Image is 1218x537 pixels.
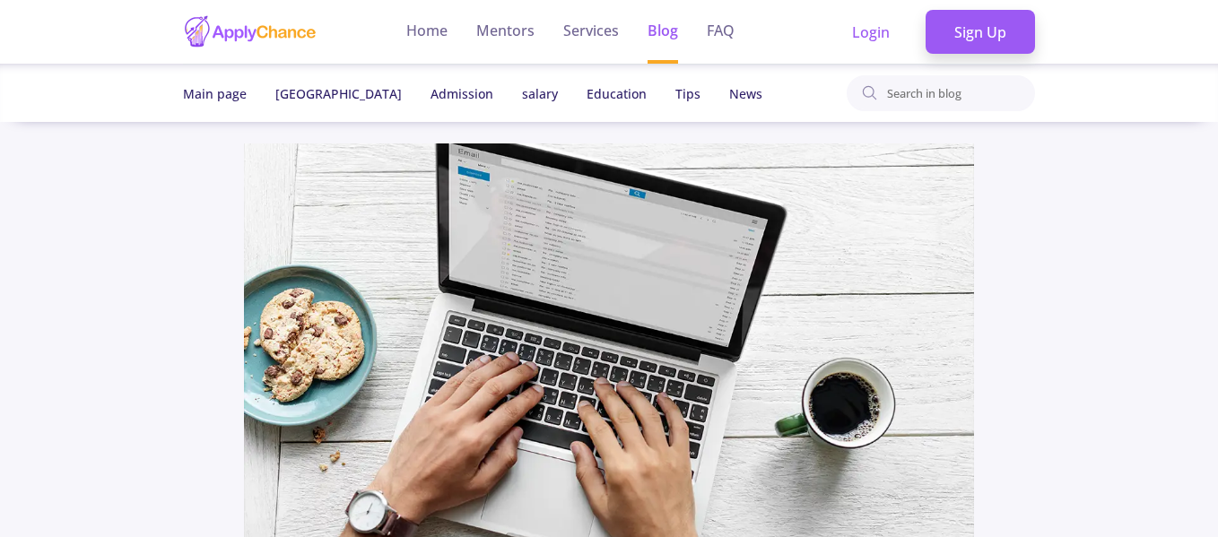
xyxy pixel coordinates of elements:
[823,10,918,55] a: Login
[522,85,558,102] a: salary
[885,82,1033,106] input: Search in blog
[587,85,647,102] a: Education
[926,10,1035,55] a: Sign Up
[431,85,493,102] a: Admission
[729,85,762,102] a: News
[183,14,318,49] img: applychance logo
[275,85,402,102] a: [GEOGRAPHIC_DATA]
[183,85,247,102] span: Main page
[675,85,700,102] a: Tips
